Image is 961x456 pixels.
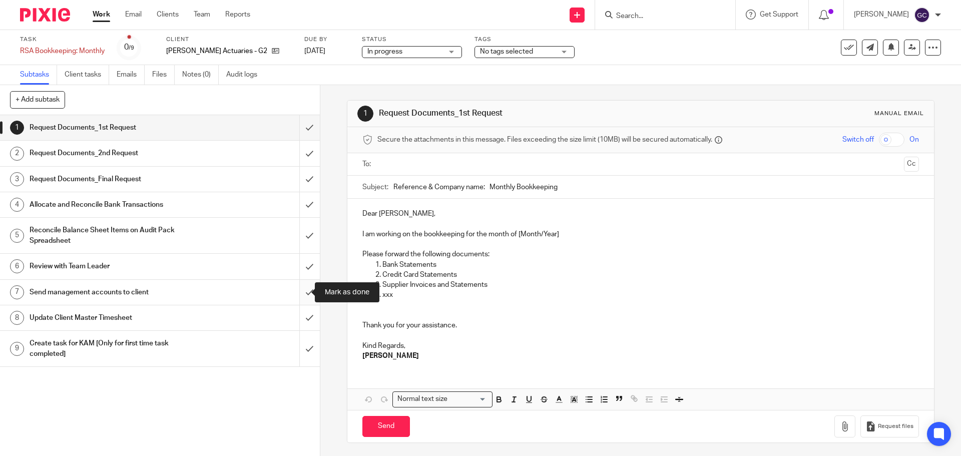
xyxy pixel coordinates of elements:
span: On [909,135,919,145]
div: 5 [10,229,24,243]
h1: Update Client Master Timesheet [30,310,203,325]
p: Bank Statements [382,260,918,270]
h1: Request Documents_1st Request [30,120,203,135]
h1: Allocate and Reconcile Bank Transactions [30,197,203,212]
div: Search for option [392,391,493,407]
a: Notes (0) [182,65,219,85]
span: Request files [878,422,913,430]
p: [PERSON_NAME] Actuaries - G2385 [166,46,267,56]
h1: Create task for KAM [Only for first time task completed] [30,336,203,361]
label: Tags [474,36,575,44]
p: Dear [PERSON_NAME], [362,209,918,219]
div: 0 [124,42,134,53]
p: Thank you for your assistance. [362,320,918,330]
p: I am working on the bookkeeping for the month of [Month/Year] [362,229,918,239]
span: In progress [367,48,402,55]
input: Search [615,12,705,21]
a: Client tasks [65,65,109,85]
p: Supplier Invoices and Statements [382,280,918,290]
span: No tags selected [480,48,533,55]
a: Subtasks [20,65,57,85]
p: Kind Regards, [362,341,918,351]
small: /9 [129,45,134,51]
p: Please forward the following documents: [362,249,918,259]
label: To: [362,159,373,169]
div: 3 [10,172,24,186]
h1: Send management accounts to client [30,285,203,300]
input: Send [362,416,410,437]
h1: Review with Team Leader [30,259,203,274]
a: Clients [157,10,179,20]
a: Email [125,10,142,20]
div: 1 [357,106,373,122]
div: 2 [10,147,24,161]
button: Request files [860,415,918,438]
h1: Request Documents_2nd Request [30,146,203,161]
a: Work [93,10,110,20]
div: RSA Bookkeeping: Monthly [20,46,105,56]
div: 8 [10,311,24,325]
img: svg%3E [914,7,930,23]
div: 1 [10,121,24,135]
img: Pixie [20,8,70,22]
a: Team [194,10,210,20]
label: Due by [304,36,349,44]
div: Manual email [874,110,924,118]
div: 7 [10,285,24,299]
div: 9 [10,342,24,356]
input: Search for option [450,394,487,404]
label: Subject: [362,182,388,192]
p: [PERSON_NAME] [854,10,909,20]
a: Emails [117,65,145,85]
span: Get Support [760,11,798,18]
label: Task [20,36,105,44]
p: xxx [382,290,918,300]
h1: Request Documents_1st Request [379,108,662,119]
h1: Request Documents_Final Request [30,172,203,187]
label: Client [166,36,292,44]
a: Files [152,65,175,85]
h1: Reconcile Balance Sheet Items on Audit Pack Spreadsheet [30,223,203,248]
div: 4 [10,198,24,212]
span: Normal text size [395,394,449,404]
span: [DATE] [304,48,325,55]
a: Audit logs [226,65,265,85]
span: Switch off [842,135,874,145]
button: Cc [904,157,919,172]
div: 6 [10,259,24,273]
span: Secure the attachments in this message. Files exceeding the size limit (10MB) will be secured aut... [377,135,712,145]
p: Credit Card Statements [382,270,918,280]
strong: [PERSON_NAME] [362,352,419,359]
label: Status [362,36,462,44]
a: Reports [225,10,250,20]
button: + Add subtask [10,91,65,108]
